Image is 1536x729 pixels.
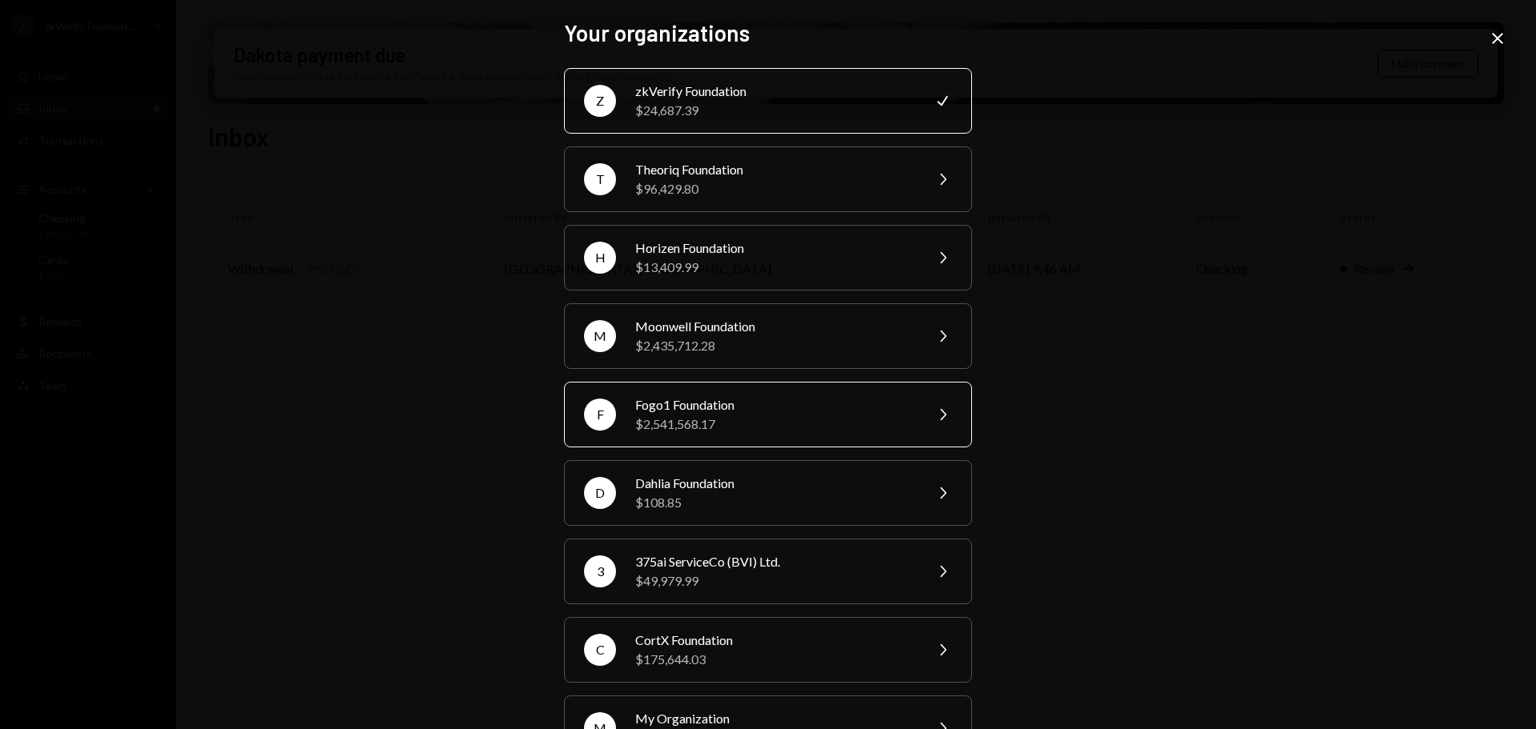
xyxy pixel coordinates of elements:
[635,82,914,101] div: zkVerify Foundation
[584,399,616,431] div: F
[564,539,972,604] button: 3375ai ServiceCo (BVI) Ltd.$49,979.99
[564,617,972,683] button: CCortX Foundation$175,644.03
[584,555,616,587] div: 3
[635,650,914,669] div: $175,644.03
[564,460,972,526] button: DDahlia Foundation$108.85
[584,634,616,666] div: C
[584,477,616,509] div: D
[584,320,616,352] div: M
[564,303,972,369] button: MMoonwell Foundation$2,435,712.28
[635,552,914,571] div: 375ai ServiceCo (BVI) Ltd.
[635,493,914,512] div: $108.85
[635,709,914,728] div: My Organization
[635,101,914,120] div: $24,687.39
[564,146,972,212] button: TTheoriq Foundation$96,429.80
[635,258,914,277] div: $13,409.99
[635,415,914,434] div: $2,541,568.17
[564,225,972,290] button: HHorizen Foundation$13,409.99
[564,18,972,49] h2: Your organizations
[584,163,616,195] div: T
[635,317,914,336] div: Moonwell Foundation
[635,160,914,179] div: Theoriq Foundation
[635,631,914,650] div: CortX Foundation
[635,395,914,415] div: Fogo1 Foundation
[584,85,616,117] div: Z
[584,242,616,274] div: H
[635,474,914,493] div: Dahlia Foundation
[564,68,972,134] button: ZzkVerify Foundation$24,687.39
[635,179,914,198] div: $96,429.80
[635,336,914,355] div: $2,435,712.28
[635,238,914,258] div: Horizen Foundation
[564,382,972,447] button: FFogo1 Foundation$2,541,568.17
[635,571,914,591] div: $49,979.99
